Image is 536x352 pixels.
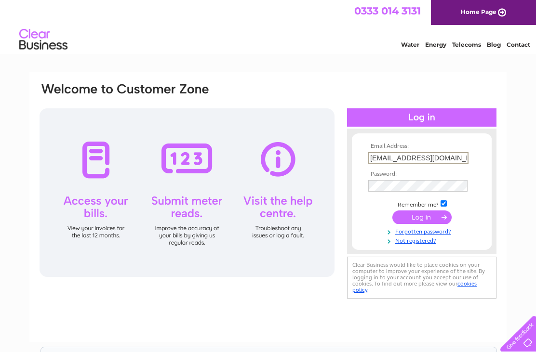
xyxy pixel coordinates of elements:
[354,5,421,17] a: 0333 014 3131
[392,210,452,224] input: Submit
[401,41,419,48] a: Water
[368,226,478,235] a: Forgotten password?
[366,171,478,178] th: Password:
[41,5,496,47] div: Clear Business is a trading name of Verastar Limited (registered in [GEOGRAPHIC_DATA] No. 3667643...
[452,41,481,48] a: Telecoms
[425,41,446,48] a: Energy
[347,257,496,299] div: Clear Business would like to place cookies on your computer to improve your experience of the sit...
[352,280,477,293] a: cookies policy
[368,235,478,245] a: Not registered?
[487,41,501,48] a: Blog
[366,143,478,150] th: Email Address:
[366,199,478,209] td: Remember me?
[19,25,68,54] img: logo.png
[507,41,530,48] a: Contact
